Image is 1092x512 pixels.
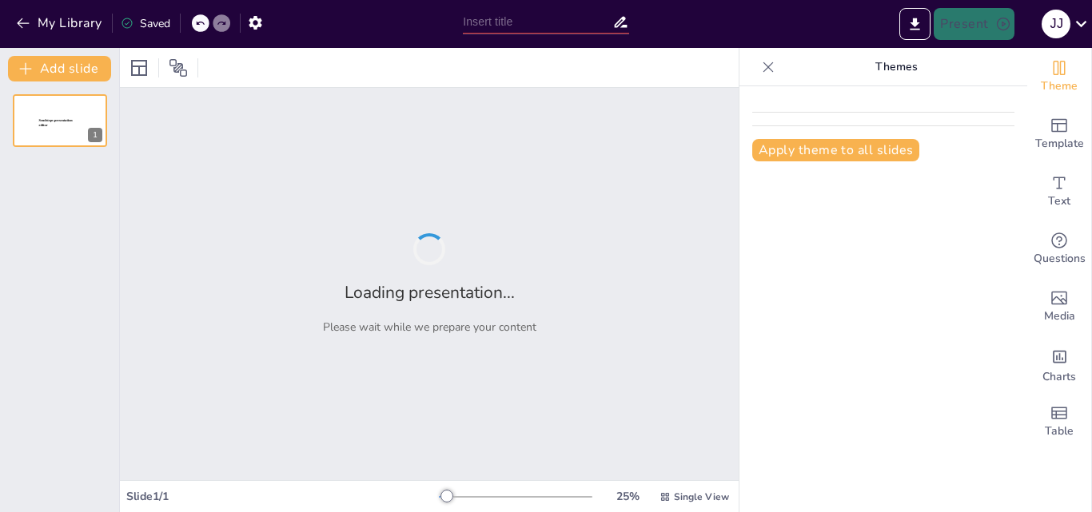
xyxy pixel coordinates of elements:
[1042,8,1070,40] button: j j
[8,56,111,81] button: Add slide
[1027,163,1091,220] div: Add text boxes
[39,119,73,128] span: Sendsteps presentation editor
[752,139,919,161] button: Apply theme to all slides
[899,8,931,40] button: Export to PowerPoint
[345,281,515,304] h2: Loading presentation...
[126,489,439,504] div: Slide 1 / 1
[1027,48,1091,105] div: Change the overall theme
[1027,335,1091,393] div: Add charts and graphs
[934,8,1014,40] button: Present
[13,94,107,147] div: 1
[1027,105,1091,163] div: Add ready made slides
[1042,368,1076,386] span: Charts
[674,490,729,503] span: Single View
[1027,393,1091,450] div: Add a table
[1044,308,1075,325] span: Media
[88,128,102,142] div: 1
[608,489,647,504] div: 25 %
[1027,220,1091,278] div: Get real-time input from your audience
[169,58,188,77] span: Position
[1042,10,1070,38] div: j j
[1034,250,1086,268] span: Questions
[121,16,170,31] div: Saved
[781,48,1011,86] p: Themes
[1045,423,1074,440] span: Table
[12,10,109,36] button: My Library
[463,10,612,34] input: Insert title
[126,55,152,81] div: Layout
[1048,192,1070,210] span: Text
[323,320,536,335] p: Please wait while we prepare your content
[1027,278,1091,335] div: Add images, graphics, shapes or video
[1041,77,1078,95] span: Theme
[1035,135,1084,153] span: Template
